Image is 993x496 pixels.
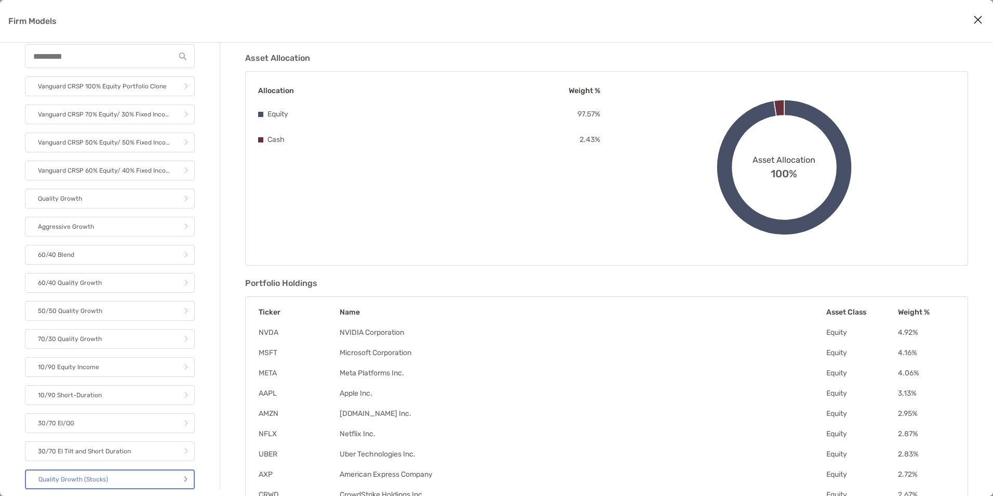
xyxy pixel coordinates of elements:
[38,164,170,177] p: Vanguard CRSP 60% Equity/ 40% Fixed Income Portfolio Clone
[8,15,57,28] p: Firm Models
[38,445,131,458] p: 30/70 EI Tilt and Short Duration
[339,449,826,459] td: Uber Technologies Inc.
[258,388,339,398] td: AAPL
[38,361,99,374] p: 10/90 Equity Income
[25,133,195,152] a: Vanguard CRSP 50% Equity/ 50% Fixed Income Portfolio Clone
[25,76,195,96] a: Vanguard CRSP 100% Equity Portfolio Clone
[897,409,955,419] td: 2.95 %
[179,53,186,60] img: input icon
[258,429,339,439] td: NFLX
[245,53,968,63] h3: Asset Allocation
[38,417,74,430] p: 30/70 EI/QG
[826,469,898,479] td: Equity
[897,368,955,378] td: 4.06 %
[25,413,195,433] a: 30/70 EI/QG
[339,409,826,419] td: [DOMAIN_NAME] Inc.
[25,245,195,265] a: 60/40 Blend
[25,273,195,293] a: 60/40 Quality Growth
[258,368,339,378] td: META
[258,449,339,459] td: UBER
[826,328,898,337] td: Equity
[25,469,195,489] a: Quality Growth (Stocks)
[258,328,339,337] td: NVDA
[258,348,339,358] td: MSFT
[826,409,898,419] td: Equity
[38,277,102,290] p: 60/40 Quality Growth
[258,84,294,97] p: Allocation
[339,348,826,358] td: Microsoft Corporation
[826,368,898,378] td: Equity
[753,155,815,165] span: Asset Allocation
[826,429,898,439] td: Equity
[25,357,195,377] a: 10/90 Equity Income
[826,388,898,398] td: Equity
[826,307,898,317] th: Asset Class
[25,189,195,208] a: Quality Growth
[38,249,74,262] p: 60/40 Blend
[25,329,195,349] a: 70/30 Quality Growth
[38,108,170,121] p: Vanguard CRSP 70% Equity/ 30% Fixed Income Portfolio Clone
[897,449,955,459] td: 2.83 %
[897,348,955,358] td: 4.16 %
[258,409,339,419] td: AMZN
[25,441,195,461] a: 30/70 EI Tilt and Short Duration
[897,388,955,398] td: 3.13 %
[339,328,826,337] td: NVIDIA Corporation
[38,389,102,402] p: 10/90 Short-Duration
[339,429,826,439] td: Netflix Inc.
[339,368,826,378] td: Meta Platforms Inc.
[578,108,600,121] p: 97.57 %
[339,388,826,398] td: Apple Inc.
[267,108,288,121] p: Equity
[258,307,339,317] th: Ticker
[897,469,955,479] td: 2.72 %
[267,133,285,146] p: Cash
[826,449,898,459] td: Equity
[25,385,195,405] a: 10/90 Short-Duration
[580,133,600,146] p: 2.43 %
[569,84,600,97] p: Weight %
[245,278,968,288] h3: Portfolio Holdings
[970,12,986,28] button: Close modal
[38,305,102,318] p: 50/50 Quality Growth
[897,307,955,317] th: Weight %
[826,348,898,358] td: Equity
[38,80,167,93] p: Vanguard CRSP 100% Equity Portfolio Clone
[25,161,195,180] a: Vanguard CRSP 60% Equity/ 40% Fixed Income Portfolio Clone
[339,469,826,479] td: American Express Company
[897,429,955,439] td: 2.87 %
[258,469,339,479] td: AXP
[38,473,108,486] p: Quality Growth (Stocks)
[771,165,797,180] span: 100%
[339,307,826,317] th: Name
[25,217,195,237] a: Aggressive Growth
[38,136,170,149] p: Vanguard CRSP 50% Equity/ 50% Fixed Income Portfolio Clone
[897,328,955,337] td: 4.92 %
[38,333,102,346] p: 70/30 Quality Growth
[25,301,195,321] a: 50/50 Quality Growth
[38,192,82,205] p: Quality Growth
[38,220,94,233] p: Aggressive Growth
[25,105,195,124] a: Vanguard CRSP 70% Equity/ 30% Fixed Income Portfolio Clone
